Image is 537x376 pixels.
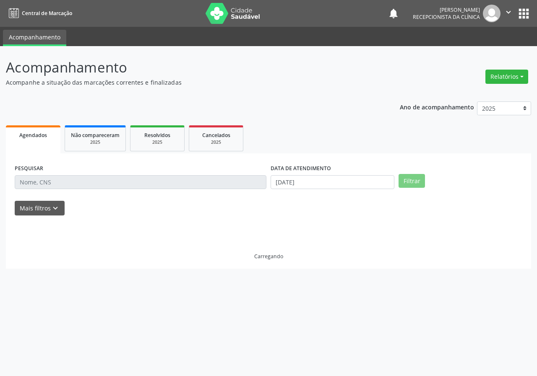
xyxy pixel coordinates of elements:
[485,70,528,84] button: Relatórios
[399,174,425,188] button: Filtrar
[6,6,72,20] a: Central de Marcação
[71,139,120,145] div: 2025
[3,30,66,46] a: Acompanhamento
[136,139,178,145] div: 2025
[516,6,531,21] button: apps
[202,132,230,139] span: Cancelados
[501,5,516,22] button: 
[22,10,72,17] span: Central de Marcação
[504,8,513,17] i: 
[19,132,47,139] span: Agendados
[483,5,501,22] img: img
[51,204,60,213] i: keyboard_arrow_down
[271,162,331,175] label: DATA DE ATENDIMENTO
[6,57,373,78] p: Acompanhamento
[413,6,480,13] div: [PERSON_NAME]
[15,201,65,215] button: Mais filtroskeyboard_arrow_down
[195,139,237,145] div: 2025
[388,8,399,19] button: notifications
[15,175,266,189] input: Nome, CNS
[6,78,373,87] p: Acompanhe a situação das marcações correntes e finalizadas
[254,253,283,260] div: Carregando
[413,13,480,21] span: Recepcionista da clínica
[71,132,120,139] span: Não compareceram
[144,132,170,139] span: Resolvidos
[271,175,394,189] input: Selecione um intervalo
[15,162,43,175] label: PESQUISAR
[400,101,474,112] p: Ano de acompanhamento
